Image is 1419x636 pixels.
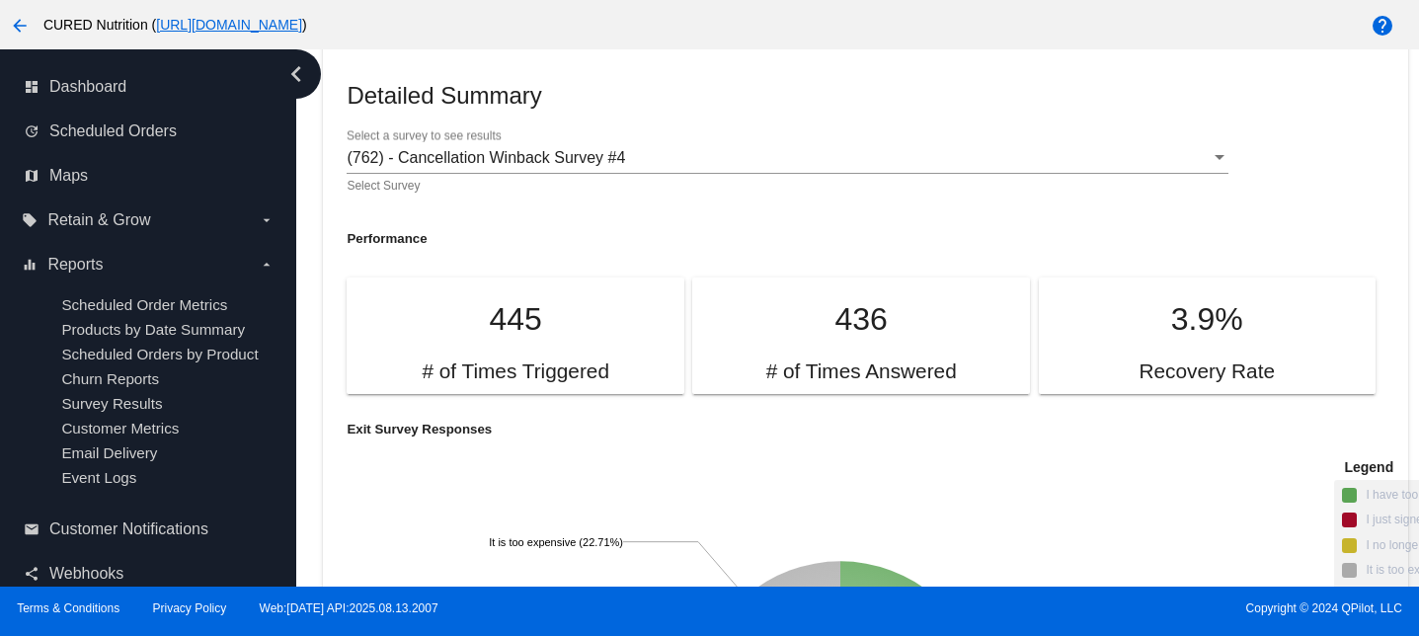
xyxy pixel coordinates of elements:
a: Event Logs [61,469,136,486]
span: Dashboard [49,78,126,96]
a: Churn Reports [61,370,159,387]
h5: Performance [347,231,865,246]
a: Customer Metrics [61,420,179,437]
i: arrow_drop_down [259,212,275,228]
a: Terms & Conditions [17,601,119,615]
a: email Customer Notifications [24,514,275,545]
a: Survey Results [61,395,162,412]
a: update Scheduled Orders [24,116,275,147]
span: Reports [47,256,103,274]
a: map Maps [24,160,275,192]
i: equalizer [22,257,38,273]
a: Scheduled Orders by Product [61,346,258,362]
span: Maps [49,167,88,185]
h2: Recovery Rate [1139,359,1275,384]
i: dashboard [24,79,39,95]
i: email [24,521,39,537]
a: dashboard Dashboard [24,71,275,103]
div: Select Survey [347,180,420,194]
p: 3.9% [1063,301,1352,338]
i: share [24,566,39,582]
h2: # of Times Answered [766,359,957,384]
a: Products by Date Summary [61,321,245,338]
i: local_offer [22,212,38,228]
p: 445 [370,301,660,338]
text: It is too expensive (22.71%) [490,535,624,547]
span: (762) - Cancellation Winback Survey #4 [347,149,625,166]
i: map [24,168,39,184]
span: Legend [1344,459,1393,475]
a: share Webhooks [24,558,275,590]
span: Copyright © 2024 QPilot, LLC [727,601,1402,615]
span: Customer Notifications [49,520,208,538]
span: Webhooks [49,565,123,583]
a: Scheduled Order Metrics [61,296,227,313]
i: update [24,123,39,139]
a: [URL][DOMAIN_NAME] [156,17,302,33]
a: Web:[DATE] API:2025.08.13.2007 [260,601,438,615]
mat-icon: arrow_back [8,14,32,38]
mat-select: Select a survey to see results [347,149,1228,167]
a: Email Delivery [61,444,157,461]
mat-icon: help [1371,14,1394,38]
i: arrow_drop_down [259,257,275,273]
h2: # of Times Triggered [422,359,609,384]
span: Scheduled Orders [49,122,177,140]
p: 436 [716,301,1005,338]
span: CURED Nutrition ( ) [43,17,307,33]
h2: Detailed Summary [347,82,865,110]
span: Retain & Grow [47,211,150,229]
h5: Exit Survey Responses [347,422,865,437]
a: Privacy Policy [153,601,227,615]
i: chevron_left [280,58,312,90]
